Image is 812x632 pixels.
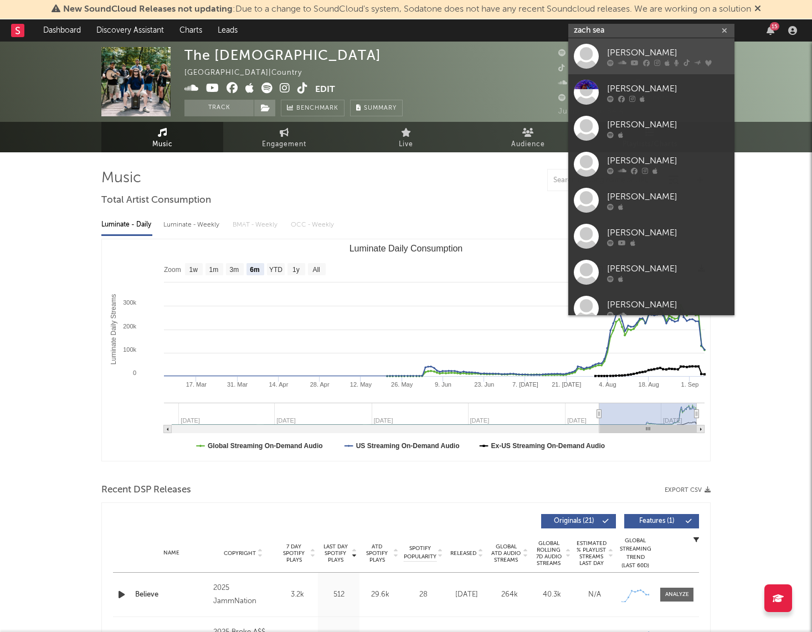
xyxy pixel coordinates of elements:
[619,537,652,570] div: Global Streaming Trend (Last 60D)
[391,381,413,388] text: 26. May
[568,146,734,182] a: [PERSON_NAME]
[152,138,173,151] span: Music
[345,122,467,152] a: Live
[163,215,222,234] div: Luminate - Weekly
[184,66,315,80] div: [GEOGRAPHIC_DATA] | Country
[209,266,219,274] text: 1m
[296,102,338,115] span: Benchmark
[607,190,729,203] div: [PERSON_NAME]
[101,194,211,207] span: Total Artist Consumption
[350,381,372,388] text: 12. May
[321,543,350,563] span: Last Day Spotify Plays
[223,122,345,152] a: Engagement
[448,589,485,600] div: [DATE]
[101,484,191,497] span: Recent DSP Releases
[548,518,599,525] span: Originals ( 21 )
[404,589,443,600] div: 28
[568,74,734,110] a: [PERSON_NAME]
[362,589,398,600] div: 29.6k
[63,5,233,14] span: New SoundCloud Releases not updating
[356,442,460,450] text: US Streaming On-Demand Audio
[568,182,734,218] a: [PERSON_NAME]
[681,381,699,388] text: 1. Sep
[135,549,208,557] div: Name
[135,589,208,600] a: Believe
[269,266,282,274] text: YTD
[399,138,413,151] span: Live
[568,290,734,326] a: [PERSON_NAME]
[607,118,729,131] div: [PERSON_NAME]
[467,122,589,152] a: Audience
[450,550,476,557] span: Released
[558,50,597,57] span: 16,897
[491,589,528,600] div: 264k
[281,100,345,116] a: Benchmark
[607,226,729,239] div: [PERSON_NAME]
[607,46,729,59] div: [PERSON_NAME]
[102,239,710,461] svg: Luminate Daily Consumption
[568,254,734,290] a: [PERSON_NAME]
[607,82,729,95] div: [PERSON_NAME]
[279,543,309,563] span: 7 Day Spotify Plays
[639,381,659,388] text: 18. Aug
[312,266,320,274] text: All
[558,65,598,72] span: 60,600
[189,266,198,274] text: 1w
[607,262,729,275] div: [PERSON_NAME]
[568,110,734,146] a: [PERSON_NAME]
[172,19,210,42] a: Charts
[599,381,616,388] text: 4. Aug
[558,95,669,102] span: 689,341 Monthly Listeners
[568,218,734,254] a: [PERSON_NAME]
[210,19,245,42] a: Leads
[184,100,254,116] button: Track
[541,514,616,528] button: Originals(21)
[362,543,392,563] span: ATD Spotify Plays
[624,514,699,528] button: Features(1)
[227,381,248,388] text: 31. Mar
[224,550,256,557] span: Copyright
[665,487,711,494] button: Export CSV
[186,381,207,388] text: 17. Mar
[164,266,181,274] text: Zoom
[89,19,172,42] a: Discovery Assistant
[754,5,761,14] span: Dismiss
[269,381,288,388] text: 14. Apr
[213,582,274,608] div: 2025 JammNation
[101,122,223,152] a: Music
[568,24,734,38] input: Search for artists
[558,108,624,115] span: Jump Score: 84.4
[568,38,734,74] a: [PERSON_NAME]
[558,80,580,87] span: 50
[474,381,494,388] text: 23. Jun
[511,138,545,151] span: Audience
[364,105,397,111] span: Summary
[250,266,259,274] text: 6m
[576,589,613,600] div: N/A
[35,19,89,42] a: Dashboard
[123,299,136,306] text: 300k
[279,589,315,600] div: 3.2k
[512,381,538,388] text: 7. [DATE]
[321,589,357,600] div: 512
[101,215,152,234] div: Luminate - Daily
[292,266,300,274] text: 1y
[63,5,751,14] span: : Due to a change to SoundCloud's system, Sodatone does not have any recent Soundcloud releases. ...
[552,381,581,388] text: 21. [DATE]
[208,442,323,450] text: Global Streaming On-Demand Audio
[491,442,605,450] text: Ex-US Streaming On-Demand Audio
[133,369,136,376] text: 0
[548,176,665,185] input: Search by song name or URL
[123,323,136,330] text: 200k
[767,26,774,35] button: 15
[184,47,381,63] div: The [DEMOGRAPHIC_DATA]
[310,381,330,388] text: 28. Apr
[123,346,136,353] text: 100k
[350,100,403,116] button: Summary
[576,540,607,567] span: Estimated % Playlist Streams Last Day
[533,589,571,600] div: 40.3k
[491,543,521,563] span: Global ATD Audio Streams
[435,381,451,388] text: 9. Jun
[404,544,436,561] span: Spotify Popularity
